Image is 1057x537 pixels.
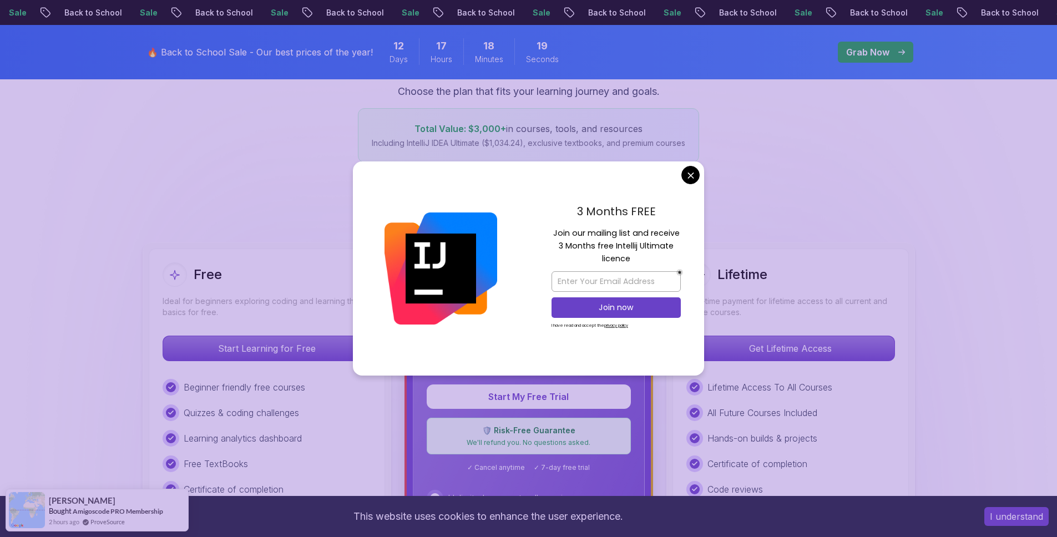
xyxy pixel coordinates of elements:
[90,517,125,526] a: ProveSource
[707,457,807,470] p: Certificate of completion
[398,84,660,99] p: Choose the plan that fits your learning journey and goals.
[687,336,894,361] p: Get Lifetime Access
[523,7,558,18] p: Sale
[393,38,404,54] span: 12 Days
[185,7,261,18] p: Back to School
[984,507,1049,526] button: Accept cookies
[686,296,895,318] p: One-time payment for lifetime access to all current and future courses.
[49,517,79,526] span: 2 hours ago
[686,343,895,354] a: Get Lifetime Access
[49,506,72,515] span: Bought
[427,384,631,409] button: Start My Free Trial
[840,7,916,18] p: Back to School
[537,38,548,54] span: 19 Seconds
[707,381,832,394] p: Lifetime Access To All Courses
[184,457,248,470] p: Free TextBooks
[475,54,503,65] span: Minutes
[709,7,785,18] p: Back to School
[372,122,685,135] p: in courses, tools, and resources
[316,7,392,18] p: Back to School
[707,432,817,445] p: Hands-on builds & projects
[392,7,427,18] p: Sale
[431,54,452,65] span: Hours
[971,7,1046,18] p: Back to School
[440,390,618,403] p: Start My Free Trial
[390,54,408,65] span: Days
[654,7,689,18] p: Sale
[73,507,163,515] a: Amigoscode PRO Membership
[261,7,296,18] p: Sale
[534,463,590,472] span: ✓ 7-day free trial
[8,504,968,529] div: This website uses cookies to enhance the user experience.
[707,406,817,419] p: All Future Courses Included
[434,438,624,447] p: We'll refund you. No questions asked.
[707,483,763,496] p: Code reviews
[686,336,895,361] button: Get Lifetime Access
[447,7,523,18] p: Back to School
[785,7,820,18] p: Sale
[448,492,610,505] p: Unlimited access to all premium courses
[163,336,371,361] button: Start Learning for Free
[49,496,115,505] span: [PERSON_NAME]
[184,381,305,394] p: Beginner friendly free courses
[916,7,951,18] p: Sale
[578,7,654,18] p: Back to School
[9,492,45,528] img: provesource social proof notification image
[163,296,371,318] p: Ideal for beginners exploring coding and learning the basics for free.
[184,483,284,496] p: Certificate of completion
[163,343,371,354] a: Start Learning for Free
[467,463,525,472] span: ✓ Cancel anytime
[194,266,222,283] h2: Free
[54,7,130,18] p: Back to School
[526,54,559,65] span: Seconds
[130,7,165,18] p: Sale
[846,45,889,59] p: Grab Now
[184,406,299,419] p: Quizzes & coding challenges
[434,425,624,436] p: 🛡️ Risk-Free Guarantee
[427,391,631,402] a: Start My Free Trial
[483,38,494,54] span: 18 Minutes
[147,45,373,59] p: 🔥 Back to School Sale - Our best prices of the year!
[717,266,767,283] h2: Lifetime
[436,38,447,54] span: 17 Hours
[372,138,685,149] p: Including IntelliJ IDEA Ultimate ($1,034.24), exclusive textbooks, and premium courses
[184,432,302,445] p: Learning analytics dashboard
[414,123,506,134] span: Total Value: $3,000+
